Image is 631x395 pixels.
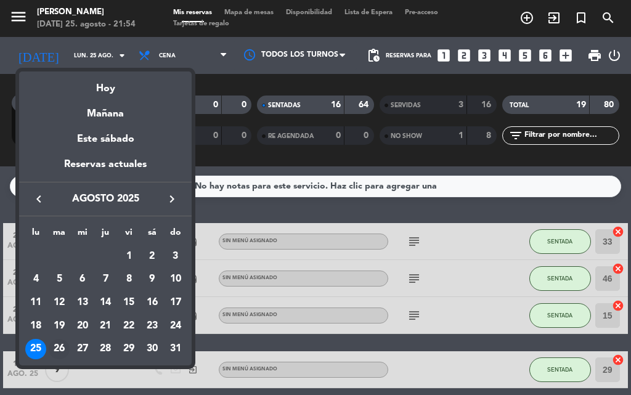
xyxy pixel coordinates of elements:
div: 28 [95,339,116,360]
td: 15 de agosto de 2025 [117,291,140,314]
div: 12 [49,292,70,313]
td: 1 de agosto de 2025 [117,245,140,268]
div: Hoy [19,71,192,97]
div: 3 [165,246,186,267]
div: 23 [142,316,163,336]
td: 10 de agosto de 2025 [164,268,187,291]
div: Reservas actuales [19,157,192,182]
td: 9 de agosto de 2025 [140,268,164,291]
td: 3 de agosto de 2025 [164,245,187,268]
td: 4 de agosto de 2025 [24,268,47,291]
span: agosto 2025 [50,191,161,207]
td: 26 de agosto de 2025 [47,338,71,361]
div: Mañana [19,97,192,122]
div: 27 [72,339,93,360]
td: 6 de agosto de 2025 [71,268,94,291]
div: 2 [142,246,163,267]
div: 20 [72,316,93,336]
div: 21 [95,316,116,336]
th: jueves [94,226,118,245]
div: 25 [25,339,46,360]
div: 13 [72,292,93,313]
button: keyboard_arrow_right [161,191,183,207]
td: 28 de agosto de 2025 [94,338,118,361]
th: martes [47,226,71,245]
div: 24 [165,316,186,336]
div: 26 [49,339,70,360]
td: 21 de agosto de 2025 [94,314,118,338]
th: lunes [24,226,47,245]
div: 29 [118,339,139,360]
div: 10 [165,269,186,290]
div: 19 [49,316,70,336]
button: keyboard_arrow_left [28,191,50,207]
div: 1 [118,246,139,267]
div: Este sábado [19,122,192,157]
td: 20 de agosto de 2025 [71,314,94,338]
td: 13 de agosto de 2025 [71,291,94,314]
div: 16 [142,292,163,313]
td: 24 de agosto de 2025 [164,314,187,338]
td: 17 de agosto de 2025 [164,291,187,314]
div: 22 [118,316,139,336]
td: 23 de agosto de 2025 [140,314,164,338]
td: 7 de agosto de 2025 [94,268,118,291]
td: 14 de agosto de 2025 [94,291,118,314]
div: 18 [25,316,46,336]
i: keyboard_arrow_right [165,192,179,206]
td: 27 de agosto de 2025 [71,338,94,361]
div: 8 [118,269,139,290]
div: 9 [142,269,163,290]
td: 5 de agosto de 2025 [47,268,71,291]
td: 22 de agosto de 2025 [117,314,140,338]
div: 5 [49,269,70,290]
div: 17 [165,292,186,313]
div: 14 [95,292,116,313]
td: 8 de agosto de 2025 [117,268,140,291]
td: 31 de agosto de 2025 [164,338,187,361]
td: AGO. [24,245,117,268]
div: 6 [72,269,93,290]
td: 19 de agosto de 2025 [47,314,71,338]
i: keyboard_arrow_left [31,192,46,206]
div: 4 [25,269,46,290]
th: domingo [164,226,187,245]
div: 11 [25,292,46,313]
td: 2 de agosto de 2025 [140,245,164,268]
th: sábado [140,226,164,245]
td: 12 de agosto de 2025 [47,291,71,314]
td: 29 de agosto de 2025 [117,338,140,361]
div: 31 [165,339,186,360]
th: viernes [117,226,140,245]
td: 18 de agosto de 2025 [24,314,47,338]
div: 30 [142,339,163,360]
div: 15 [118,292,139,313]
td: 30 de agosto de 2025 [140,338,164,361]
div: 7 [95,269,116,290]
td: 16 de agosto de 2025 [140,291,164,314]
td: 25 de agosto de 2025 [24,338,47,361]
th: miércoles [71,226,94,245]
td: 11 de agosto de 2025 [24,291,47,314]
